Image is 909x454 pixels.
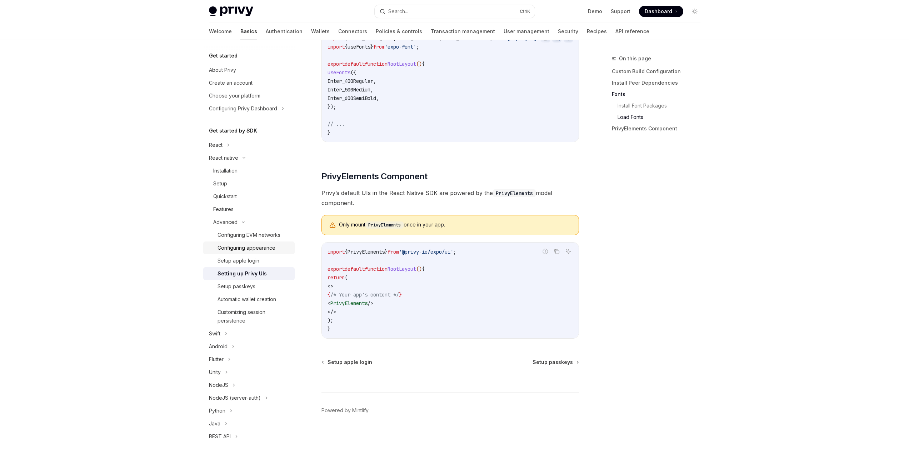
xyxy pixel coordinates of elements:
[203,76,295,89] a: Create an account
[370,86,373,93] span: ,
[213,218,238,226] div: Advanced
[533,359,578,366] a: Setup passkeys
[328,359,372,366] span: Setup apple login
[203,216,295,229] button: Advanced
[321,171,428,182] span: PrivyElements Component
[328,283,333,289] span: <>
[209,394,261,402] div: NodeJS (server-auth)
[422,61,425,67] span: {
[388,61,416,67] span: RootLayout
[213,166,238,175] div: Installation
[350,69,356,76] span: ({
[321,188,579,208] span: Privy’s default UIs in the React Native SDK are powered by the modal component.
[328,249,345,255] span: import
[520,9,530,14] span: Ctrl K
[203,151,295,164] button: React native
[645,8,672,15] span: Dashboard
[209,432,231,441] div: REST API
[328,78,373,84] span: Inter_400Regular
[218,282,255,291] div: Setup passkeys
[330,300,368,306] span: PrivyElements
[213,192,237,201] div: Quickstart
[416,61,422,67] span: ()
[209,419,220,428] div: Java
[564,247,573,256] button: Ask AI
[345,44,348,50] span: {
[328,266,345,272] span: export
[203,254,295,267] a: Setup apple login
[203,190,295,203] a: Quickstart
[345,249,348,255] span: {
[368,300,373,306] span: />
[218,231,280,239] div: Configuring EVM networks
[348,249,385,255] span: PrivyElements
[587,23,607,40] a: Recipes
[203,64,295,76] a: About Privy
[370,44,373,50] span: }
[388,249,399,255] span: from
[619,54,651,63] span: On this page
[345,61,365,67] span: default
[213,205,234,214] div: Features
[689,6,700,17] button: Toggle dark mode
[399,249,453,255] span: '@privy-io/expo/ui'
[203,203,295,216] a: Features
[209,342,228,351] div: Android
[240,23,257,40] a: Basics
[328,86,370,93] span: Inter_500Medium
[209,329,220,338] div: Swift
[328,291,330,298] span: {
[388,7,408,16] div: Search...
[338,23,367,40] a: Connectors
[203,430,295,443] button: REST API
[453,249,456,255] span: ;
[422,266,425,272] span: {
[612,111,706,123] a: Load Fonts
[203,366,295,379] button: Unity
[203,177,295,190] a: Setup
[348,44,370,50] span: useFonts
[365,266,388,272] span: function
[328,44,345,50] span: import
[209,6,253,16] img: light logo
[328,326,330,332] span: }
[365,221,404,229] code: PrivyElements
[328,69,350,76] span: useFonts
[203,379,295,391] button: NodeJS
[203,404,295,417] button: Python
[328,309,336,315] span: </>
[209,23,232,40] a: Welcome
[328,121,345,127] span: // ...
[345,266,365,272] span: default
[558,23,578,40] a: Security
[416,44,419,50] span: ;
[330,291,399,298] span: /* Your app's content */
[203,391,295,404] button: NodeJS (server-auth)
[203,280,295,293] a: Setup passkeys
[203,353,295,366] button: Flutter
[615,23,649,40] a: API reference
[376,95,379,101] span: ,
[431,23,495,40] a: Transaction management
[203,89,295,102] a: Choose your platform
[328,300,330,306] span: <
[209,104,277,113] div: Configuring Privy Dashboard
[203,340,295,353] button: Android
[612,77,706,89] a: Install Peer Dependencies
[416,266,422,272] span: ()
[203,327,295,340] button: Swift
[209,368,221,376] div: Unity
[385,44,416,50] span: 'expo-font'
[373,44,385,50] span: from
[328,104,336,110] span: });
[209,79,253,87] div: Create an account
[552,247,561,256] button: Copy the contents from the code block
[376,23,422,40] a: Policies & controls
[209,91,260,100] div: Choose your platform
[203,306,295,327] a: Customizing session persistence
[339,221,571,229] div: Only mount once in your app.
[612,123,706,134] a: PrivyElements Component
[385,249,388,255] span: }
[328,61,345,67] span: export
[203,139,295,151] button: React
